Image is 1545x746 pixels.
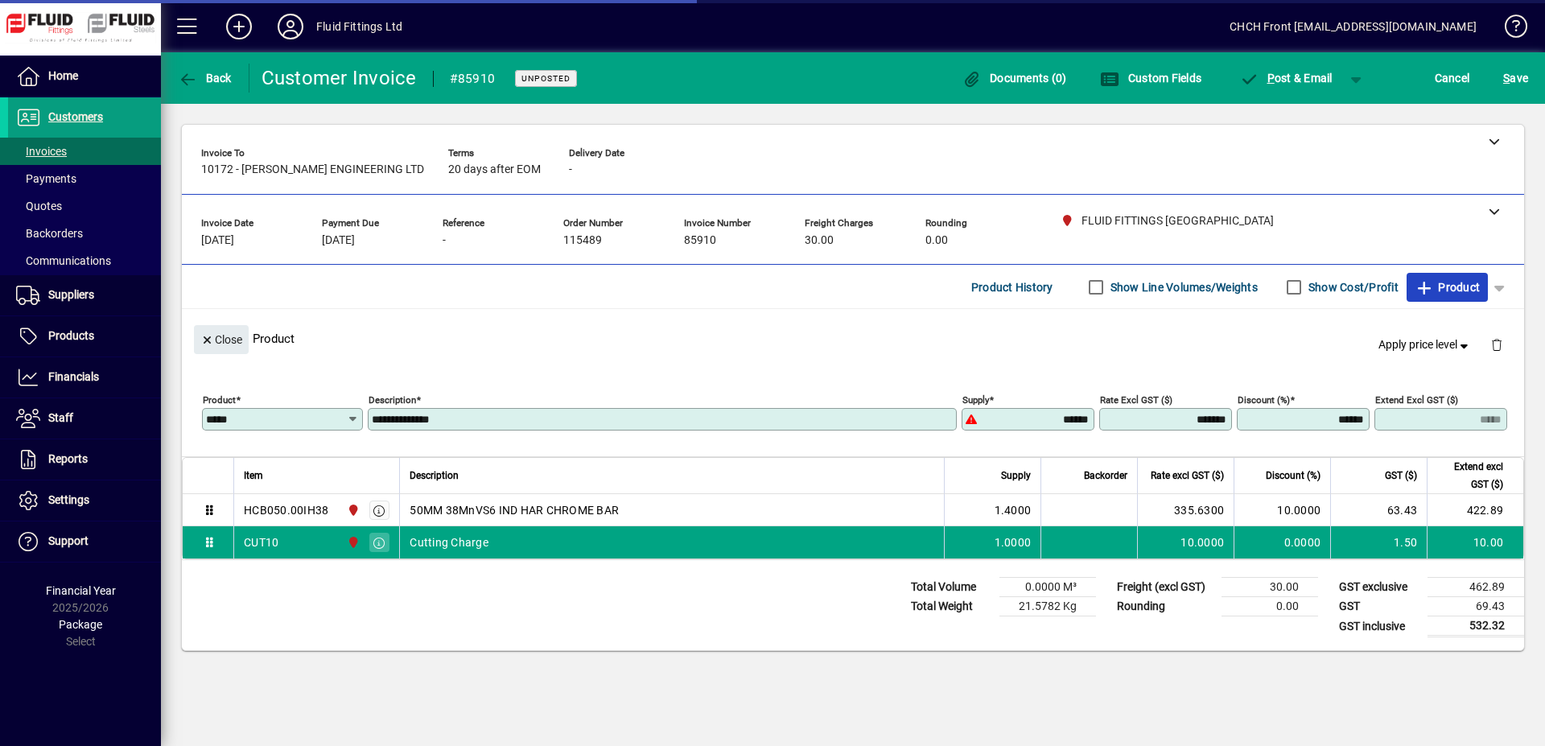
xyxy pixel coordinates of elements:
mat-label: Extend excl GST ($) [1375,394,1458,406]
button: Product History [965,273,1060,302]
span: Back [178,72,232,84]
button: Product [1407,273,1488,302]
button: Delete [1477,325,1516,364]
span: P [1267,72,1275,84]
a: Financials [8,357,161,398]
td: 21.5782 Kg [999,597,1096,616]
td: Total Volume [903,578,999,597]
span: Customers [48,110,103,123]
mat-label: Supply [962,394,989,406]
span: S [1503,72,1510,84]
div: 10.0000 [1147,534,1224,550]
td: 0.0000 [1234,526,1330,558]
span: Product [1415,274,1480,300]
td: 532.32 [1428,616,1524,637]
td: GST [1331,597,1428,616]
span: Description [410,467,459,484]
label: Show Cost/Profit [1305,279,1399,295]
span: Close [200,327,242,353]
mat-label: Description [369,394,416,406]
span: Apply price level [1378,336,1472,353]
span: FLUID FITTINGS CHRISTCHURCH [343,501,361,519]
div: #85910 [450,66,496,92]
button: Custom Fields [1096,64,1205,93]
span: GST ($) [1385,467,1417,484]
span: Extend excl GST ($) [1437,458,1503,493]
div: CHCH Front [EMAIL_ADDRESS][DOMAIN_NAME] [1230,14,1477,39]
td: 422.89 [1427,494,1523,526]
button: Close [194,325,249,354]
span: Cutting Charge [410,534,488,550]
a: Staff [8,398,161,439]
span: 10172 - [PERSON_NAME] ENGINEERING LTD [201,163,424,176]
a: Settings [8,480,161,521]
button: Add [213,12,265,41]
td: 69.43 [1428,597,1524,616]
span: Product History [971,274,1053,300]
a: Knowledge Base [1493,3,1525,56]
span: Item [244,467,263,484]
span: Communications [16,254,111,267]
span: Quotes [16,200,62,212]
div: CUT10 [244,534,278,550]
td: 10.00 [1427,526,1523,558]
a: Invoices [8,138,161,165]
a: Home [8,56,161,97]
span: Documents (0) [962,72,1067,84]
td: GST inclusive [1331,616,1428,637]
a: Suppliers [8,275,161,315]
td: 63.43 [1330,494,1427,526]
mat-label: Product [203,394,236,406]
a: Payments [8,165,161,192]
td: 0.00 [1222,597,1318,616]
span: Invoices [16,145,67,158]
span: Staff [48,411,73,424]
app-page-header-button: Close [190,332,253,346]
a: Quotes [8,192,161,220]
a: Reports [8,439,161,480]
span: Financials [48,370,99,383]
span: [DATE] [322,234,355,247]
span: Payments [16,172,76,185]
span: Custom Fields [1100,72,1201,84]
button: Save [1499,64,1532,93]
span: ave [1503,65,1528,91]
button: Apply price level [1372,331,1478,360]
a: Backorders [8,220,161,247]
td: 462.89 [1428,578,1524,597]
span: Backorders [16,227,83,240]
span: Financial Year [46,584,116,597]
td: Total Weight [903,597,999,616]
div: Customer Invoice [262,65,417,91]
span: - [569,163,572,176]
app-page-header-button: Delete [1477,337,1516,352]
span: Settings [48,493,89,506]
span: Backorder [1084,467,1127,484]
td: Rounding [1109,597,1222,616]
div: Product [182,309,1524,368]
a: Communications [8,247,161,274]
span: Suppliers [48,288,94,301]
span: 30.00 [805,234,834,247]
label: Show Line Volumes/Weights [1107,279,1258,295]
span: Reports [48,452,88,465]
span: [DATE] [201,234,234,247]
span: Support [48,534,89,547]
td: 30.00 [1222,578,1318,597]
a: Support [8,521,161,562]
button: Profile [265,12,316,41]
td: GST exclusive [1331,578,1428,597]
span: 1.0000 [995,534,1032,550]
button: Documents (0) [958,64,1071,93]
span: - [443,234,446,247]
td: 1.50 [1330,526,1427,558]
app-page-header-button: Back [161,64,249,93]
a: Products [8,316,161,357]
mat-label: Rate excl GST ($) [1100,394,1172,406]
span: Discount (%) [1266,467,1320,484]
button: Back [174,64,236,93]
span: Unposted [521,73,571,84]
button: Post & Email [1231,64,1341,93]
span: 85910 [684,234,716,247]
span: ost & Email [1239,72,1333,84]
